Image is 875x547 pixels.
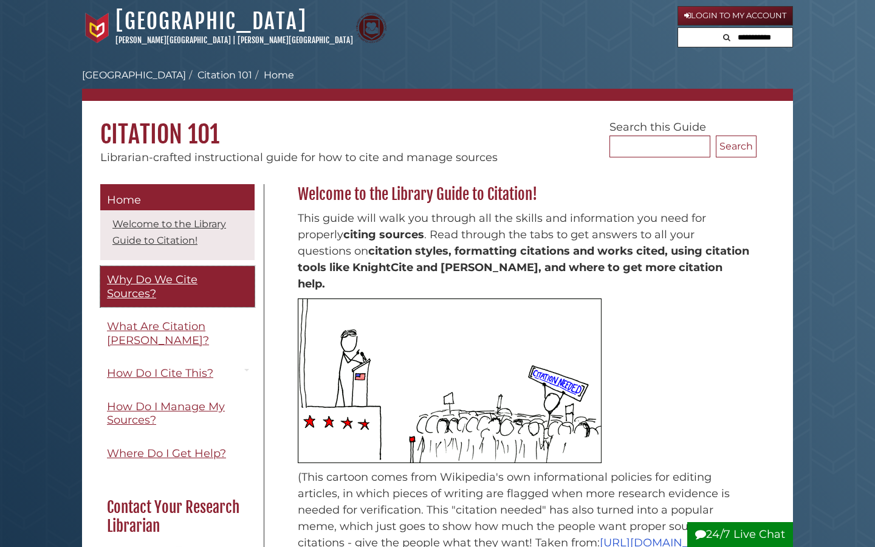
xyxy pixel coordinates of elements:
a: What Are Citation [PERSON_NAME]? [100,313,255,354]
nav: breadcrumb [82,68,793,101]
a: How Do I Cite This? [100,360,255,387]
span: Why Do We Cite Sources? [107,273,197,300]
img: Calvin University [82,13,112,43]
span: How Do I Manage My Sources? [107,400,225,427]
button: Search [719,28,734,44]
h2: Welcome to the Library Guide to Citation! [292,185,757,204]
li: Home [252,68,294,83]
span: Where Do I Get Help? [107,447,226,460]
a: Where Do I Get Help? [100,440,255,467]
strong: citing sources [343,228,424,241]
a: [PERSON_NAME][GEOGRAPHIC_DATA] [238,35,353,45]
h2: Contact Your Research Librarian [101,498,253,536]
i: Search [723,33,730,41]
span: | [233,35,236,45]
span: What Are Citation [PERSON_NAME]? [107,320,209,347]
span: How Do I Cite This? [107,366,213,380]
a: [GEOGRAPHIC_DATA] [115,8,307,35]
a: Welcome to the Library Guide to Citation! [112,218,226,246]
button: Search [716,136,757,157]
a: How Do I Manage My Sources? [100,393,255,434]
a: Citation 101 [197,69,252,81]
span: This guide will walk you through all the skills and information you need for properly . Read thro... [298,212,749,291]
a: [GEOGRAPHIC_DATA] [82,69,186,81]
img: Stick figure cartoon of politician speaking to crowd, person holding sign that reads "citation ne... [298,298,602,463]
a: Home [100,184,255,211]
a: Login to My Account [678,6,793,26]
img: Calvin Theological Seminary [356,13,386,43]
span: Home [107,193,141,207]
a: [PERSON_NAME][GEOGRAPHIC_DATA] [115,35,231,45]
span: Librarian-crafted instructional guide for how to cite and manage sources [100,151,498,164]
button: 24/7 Live Chat [687,522,793,547]
strong: citation styles, formatting citations and works cited, using citation tools like KnightCite and [... [298,244,749,291]
a: Why Do We Cite Sources? [100,266,255,307]
h1: Citation 101 [82,101,793,150]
